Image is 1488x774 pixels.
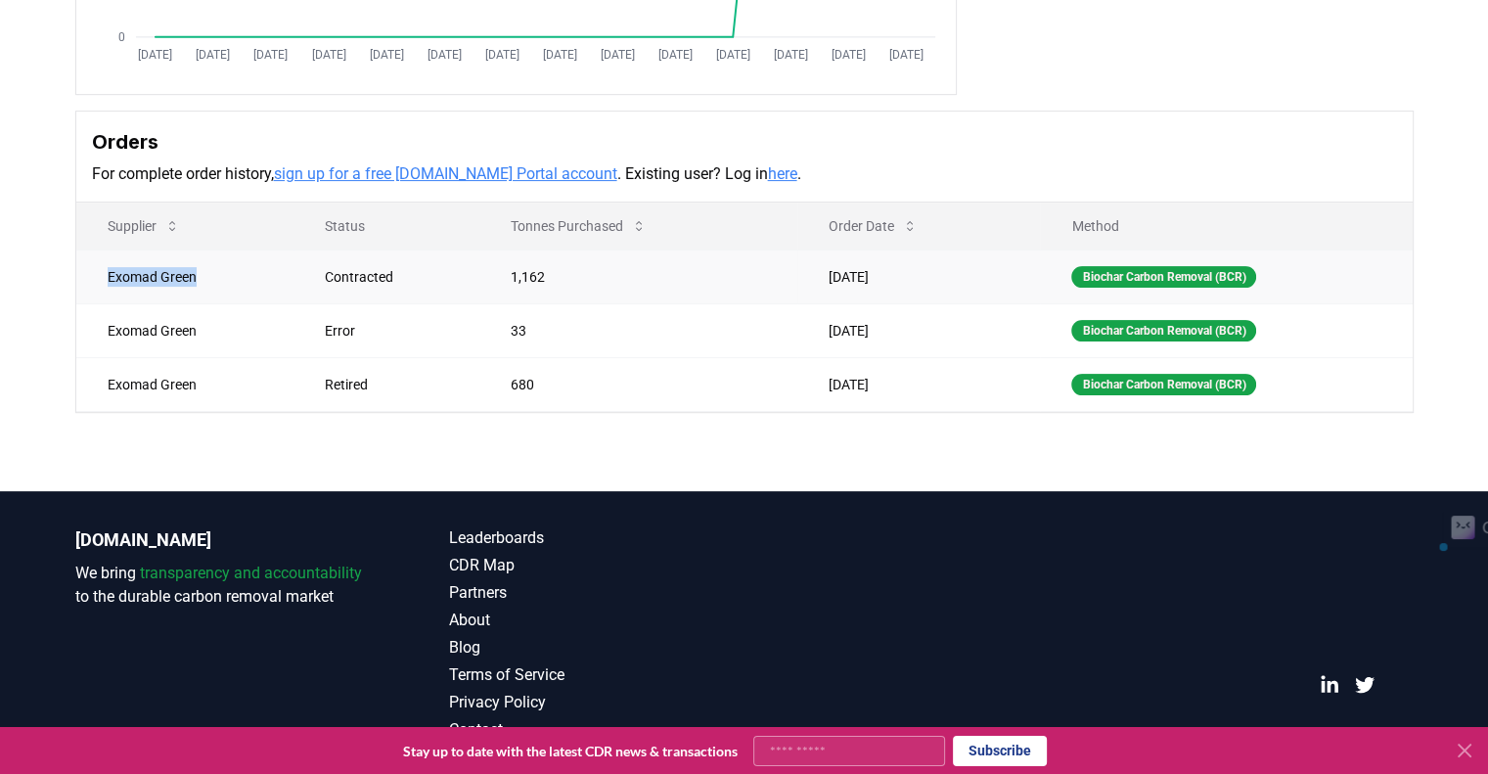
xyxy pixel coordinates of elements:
[889,48,924,62] tspan: [DATE]
[1071,320,1256,341] div: Biochar Carbon Removal (BCR)
[53,114,68,129] img: tab_domain_overview_orange.svg
[813,206,933,246] button: Order Date
[797,303,1041,357] td: [DATE]
[325,267,463,287] div: Contracted
[449,691,744,714] a: Privacy Policy
[479,357,797,411] td: 680
[542,48,576,62] tspan: [DATE]
[768,164,797,183] a: here
[1320,675,1339,695] a: LinkedIn
[369,48,403,62] tspan: [DATE]
[449,554,744,577] a: CDR Map
[1056,216,1396,236] p: Method
[1180,726,1414,742] p: © 2025 [DOMAIN_NAME]. All rights reserved.
[76,303,294,357] td: Exomad Green
[449,609,744,632] a: About
[797,250,1041,303] td: [DATE]
[31,51,47,67] img: website_grey.svg
[484,48,519,62] tspan: [DATE]
[325,375,463,394] div: Retired
[325,321,463,341] div: Error
[117,30,124,44] tspan: 0
[495,206,662,246] button: Tonnes Purchased
[31,31,47,47] img: logo_orange.svg
[51,51,215,67] div: Domain: [DOMAIN_NAME]
[75,526,371,554] p: [DOMAIN_NAME]
[92,127,1397,157] h3: Orders
[427,48,461,62] tspan: [DATE]
[797,357,1041,411] td: [DATE]
[449,581,744,605] a: Partners
[274,164,617,183] a: sign up for a free [DOMAIN_NAME] Portal account
[76,250,294,303] td: Exomad Green
[253,48,288,62] tspan: [DATE]
[55,31,96,47] div: v 4.0.25
[92,162,1397,186] p: For complete order history, . Existing user? Log in .
[449,718,744,742] a: Contact
[311,48,345,62] tspan: [DATE]
[196,48,230,62] tspan: [DATE]
[1355,675,1375,695] a: Twitter
[1071,266,1256,288] div: Biochar Carbon Removal (BCR)
[449,636,744,660] a: Blog
[715,48,749,62] tspan: [DATE]
[449,526,744,550] a: Leaderboards
[831,48,865,62] tspan: [DATE]
[138,48,172,62] tspan: [DATE]
[140,564,362,582] span: transparency and accountability
[449,663,744,687] a: Terms of Service
[773,48,807,62] tspan: [DATE]
[75,562,371,609] p: We bring to the durable carbon removal market
[92,206,196,246] button: Supplier
[76,357,294,411] td: Exomad Green
[74,115,175,128] div: Domain Overview
[600,48,634,62] tspan: [DATE]
[479,250,797,303] td: 1,162
[657,48,692,62] tspan: [DATE]
[479,303,797,357] td: 33
[1071,374,1256,395] div: Biochar Carbon Removal (BCR)
[195,114,210,129] img: tab_keywords_by_traffic_grey.svg
[309,216,463,236] p: Status
[216,115,330,128] div: Keywords by Traffic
